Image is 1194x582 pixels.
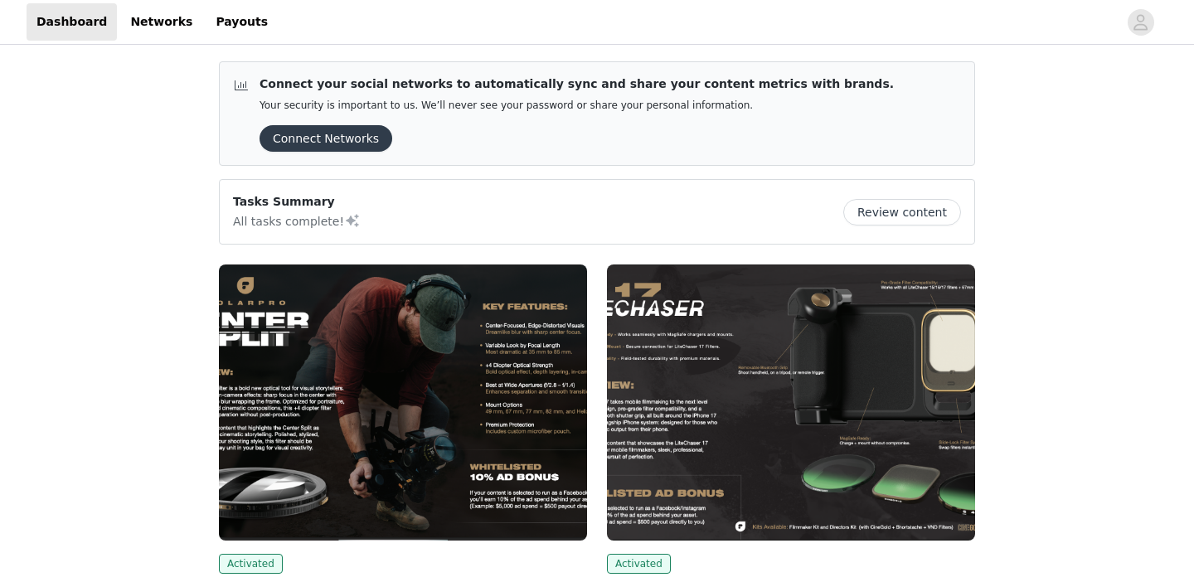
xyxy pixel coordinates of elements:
[233,193,361,211] p: Tasks Summary
[260,75,894,93] p: Connect your social networks to automatically sync and share your content metrics with brands.
[27,3,117,41] a: Dashboard
[843,199,961,226] button: Review content
[219,264,587,541] img: PolarPro
[233,211,361,230] p: All tasks complete!
[260,99,894,112] p: Your security is important to us. We’ll never see your password or share your personal information.
[219,554,283,574] span: Activated
[1133,9,1148,36] div: avatar
[260,125,392,152] button: Connect Networks
[120,3,202,41] a: Networks
[607,264,975,541] img: PolarPro
[206,3,278,41] a: Payouts
[607,554,671,574] span: Activated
